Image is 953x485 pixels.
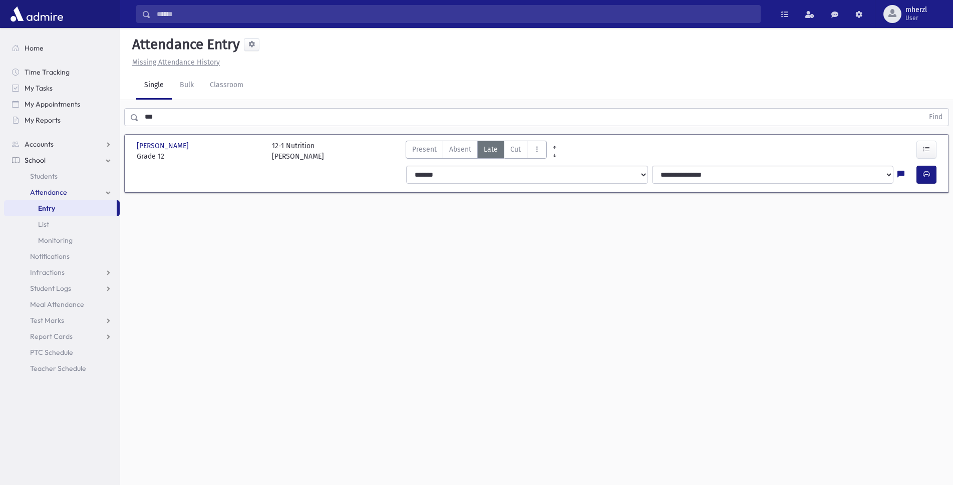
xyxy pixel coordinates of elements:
h5: Attendance Entry [128,36,240,53]
a: School [4,152,120,168]
span: mherzl [905,6,927,14]
a: Accounts [4,136,120,152]
a: Attendance [4,184,120,200]
button: Find [923,109,948,126]
input: Search [151,5,760,23]
a: Meal Attendance [4,296,120,312]
span: Test Marks [30,316,64,325]
a: Missing Attendance History [128,58,220,67]
a: Students [4,168,120,184]
a: Home [4,40,120,56]
a: Single [136,72,172,100]
span: Infractions [30,268,65,277]
div: 12-1 Nutrition [PERSON_NAME] [272,141,324,162]
a: Classroom [202,72,251,100]
u: Missing Attendance History [132,58,220,67]
span: Meal Attendance [30,300,84,309]
a: My Tasks [4,80,120,96]
span: Monitoring [38,236,73,245]
span: User [905,14,927,22]
a: PTC Schedule [4,344,120,360]
a: Time Tracking [4,64,120,80]
span: Accounts [25,140,54,149]
a: Report Cards [4,328,120,344]
span: Grade 12 [137,151,262,162]
span: Students [30,172,58,181]
span: List [38,220,49,229]
span: [PERSON_NAME] [137,141,191,151]
span: Home [25,44,44,53]
span: My Tasks [25,84,53,93]
a: Teacher Schedule [4,360,120,376]
span: Teacher Schedule [30,364,86,373]
a: Entry [4,200,117,216]
span: Cut [510,144,521,155]
span: Entry [38,204,55,213]
a: Bulk [172,72,202,100]
a: Student Logs [4,280,120,296]
span: Present [412,144,437,155]
a: Test Marks [4,312,120,328]
a: Infractions [4,264,120,280]
a: My Appointments [4,96,120,112]
span: Student Logs [30,284,71,293]
span: PTC Schedule [30,348,73,357]
a: Notifications [4,248,120,264]
span: School [25,156,46,165]
div: AttTypes [406,141,547,162]
span: My Reports [25,116,61,125]
a: My Reports [4,112,120,128]
span: Notifications [30,252,70,261]
a: List [4,216,120,232]
span: Time Tracking [25,68,70,77]
img: AdmirePro [8,4,66,24]
a: Monitoring [4,232,120,248]
span: My Appointments [25,100,80,109]
span: Absent [449,144,471,155]
span: Late [484,144,498,155]
span: Report Cards [30,332,73,341]
span: Attendance [30,188,67,197]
